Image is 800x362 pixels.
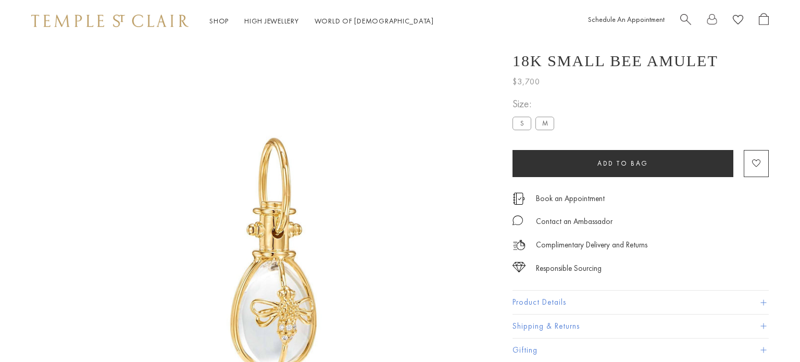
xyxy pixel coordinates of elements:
[536,239,647,252] p: Complimentary Delivery and Returns
[512,315,769,338] button: Shipping & Returns
[512,95,558,113] span: Size:
[512,193,525,205] img: icon_appointment.svg
[512,262,526,272] img: icon_sourcing.svg
[680,13,691,29] a: Search
[536,215,612,228] div: Contact an Ambassador
[512,52,718,70] h1: 18K Small Bee Amulet
[759,13,769,29] a: Open Shopping Bag
[536,262,602,275] div: Responsible Sourcing
[209,16,229,26] a: ShopShop
[512,150,733,177] button: Add to bag
[733,13,743,29] a: View Wishlist
[597,159,648,168] span: Add to bag
[244,16,299,26] a: High JewelleryHigh Jewellery
[588,15,665,24] a: Schedule An Appointment
[31,15,189,27] img: Temple St. Clair
[512,75,540,89] span: $3,700
[209,15,434,28] nav: Main navigation
[536,193,605,204] a: Book an Appointment
[512,117,531,130] label: S
[315,16,434,26] a: World of [DEMOGRAPHIC_DATA]World of [DEMOGRAPHIC_DATA]
[512,339,769,362] button: Gifting
[512,215,523,226] img: MessageIcon-01_2.svg
[512,291,769,314] button: Product Details
[512,239,526,252] img: icon_delivery.svg
[535,117,554,130] label: M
